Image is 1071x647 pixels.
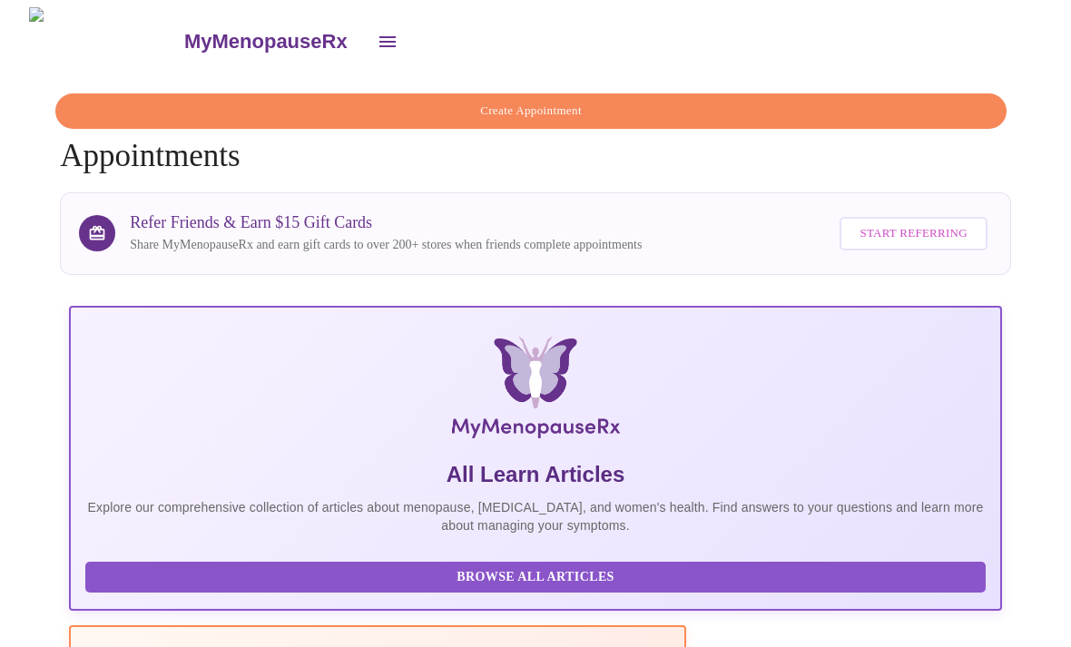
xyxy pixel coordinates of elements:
[840,217,987,250] button: Start Referring
[55,93,1007,129] button: Create Appointment
[226,337,846,446] img: MyMenopauseRx Logo
[130,236,642,254] p: Share MyMenopauseRx and earn gift cards to over 200+ stores when friends complete appointments
[85,460,986,489] h5: All Learn Articles
[366,20,409,64] button: open drawer
[835,208,991,260] a: Start Referring
[860,223,967,244] span: Start Referring
[130,213,642,232] h3: Refer Friends & Earn $15 Gift Cards
[182,10,365,74] a: MyMenopauseRx
[184,30,348,54] h3: MyMenopauseRx
[76,101,986,122] span: Create Appointment
[29,7,182,75] img: MyMenopauseRx Logo
[85,567,990,583] a: Browse All Articles
[85,562,986,593] button: Browse All Articles
[85,498,986,534] p: Explore our comprehensive collection of articles about menopause, [MEDICAL_DATA], and women's hea...
[103,566,968,589] span: Browse All Articles
[60,93,1011,174] h4: Appointments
